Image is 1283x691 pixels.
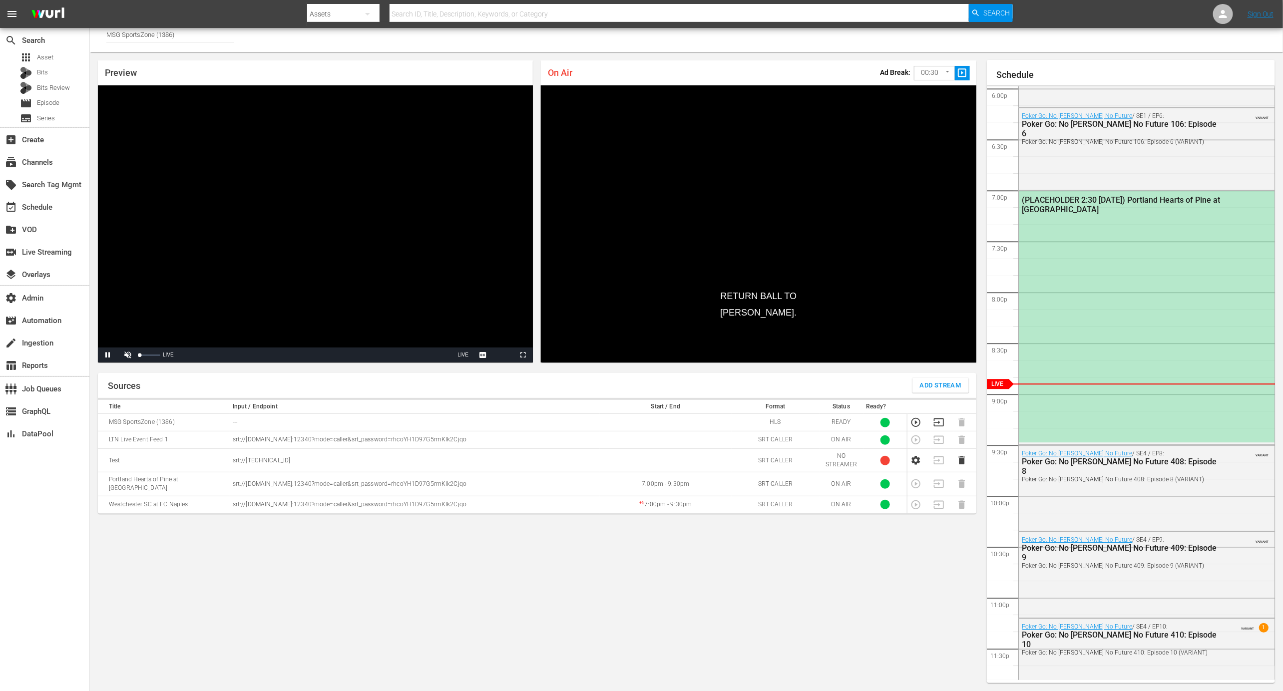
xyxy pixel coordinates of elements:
sup: + 6 [639,500,644,505]
td: SRT CALLER [732,496,820,513]
p: srt://[DOMAIN_NAME]:12340?mode=caller&srt_password=rhcoYH1D97G5rmKIk2Cjqo [233,480,597,488]
button: Delete [956,455,967,466]
span: On Air [548,67,572,78]
div: Volume Level [140,354,160,356]
td: 7:00pm - 9:30pm [600,472,732,496]
th: Status [820,400,863,414]
div: Poker Go: No [PERSON_NAME] No Future 409: Episode 9 [1022,543,1222,562]
span: Schedule [5,201,17,213]
span: Ingestion [5,337,17,349]
span: Channels [5,156,17,168]
td: ON AIR [820,431,863,449]
td: HLS [732,414,820,431]
div: Poker Go: No [PERSON_NAME] No Future 410: Episode 10 [1022,630,1222,649]
span: Asset [37,52,53,62]
div: Poker Go: No [PERSON_NAME] No Future 409: Episode 9 (VARIANT) [1022,562,1222,569]
button: Seek to live, currently playing live [453,347,473,362]
h1: Schedule [997,70,1276,80]
span: Episode [20,97,32,109]
span: LIVE [457,352,468,357]
div: Poker Go: No [PERSON_NAME] No Future 410: Episode 10 (VARIANT) [1022,649,1222,656]
div: Poker Go: No [PERSON_NAME] No Future 408: Episode 8 [1022,457,1222,476]
td: NO STREAMER [820,449,863,472]
div: Poker Go: No [PERSON_NAME] No Future 106: Episode 6 (VARIANT) [1022,138,1222,145]
div: Video Player [98,85,533,362]
a: Poker Go: No [PERSON_NAME] No Future [1022,536,1133,543]
th: Format [732,400,820,414]
span: menu [6,8,18,20]
span: Admin [5,292,17,304]
td: SRT CALLER [732,472,820,496]
span: VARIANT [1241,622,1254,630]
p: srt://[TECHNICAL_ID] [233,456,597,465]
th: Input / Endpoint [230,400,600,414]
span: VARIANT [1256,535,1269,543]
div: (PLACEHOLDER 2:30 [DATE]) Portland Hearts of Pine at [GEOGRAPHIC_DATA] [1022,195,1222,214]
a: Sign Out [1248,10,1274,18]
td: SRT CALLER [732,431,820,449]
div: 00:30 [914,63,955,82]
th: Start / End [600,400,732,414]
th: Ready? [863,400,907,414]
a: Poker Go: No [PERSON_NAME] No Future [1022,112,1133,119]
div: / SE1 / EP6: [1022,112,1222,145]
span: slideshow_sharp [956,67,968,79]
div: Bits Review [20,82,32,94]
p: srt://[DOMAIN_NAME]:12340?mode=caller&srt_password=rhcoYH1D97G5rmKIk2Cjqo [233,500,597,509]
span: Search [5,34,17,46]
h1: Sources [108,381,140,391]
span: Episode [37,98,59,108]
span: Series [37,113,55,123]
span: Search Tag Mgmt [5,179,17,191]
button: Fullscreen [513,347,533,362]
button: Preview Stream [910,417,921,428]
span: Bits [37,67,48,77]
span: Asset [20,51,32,63]
td: --- [230,414,600,431]
p: Ad Break: [880,68,910,76]
div: / SE4 / EP10: [1022,623,1222,656]
div: / SE4 / EP8: [1022,450,1222,483]
button: Configure [910,455,921,466]
td: Test [98,449,230,472]
div: Bits [20,67,32,79]
div: / SE4 / EP9: [1022,536,1222,569]
span: Create [5,134,17,146]
span: Search [983,4,1010,22]
span: Live Streaming [5,246,17,258]
span: DataPool [5,428,17,440]
div: LIVE [163,347,174,362]
p: srt://[DOMAIN_NAME]:12340?mode=caller&srt_password=rhcoYH1D97G5rmKIk2Cjqo [233,435,597,444]
div: Poker Go: No [PERSON_NAME] No Future 408: Episode 8 (VARIANT) [1022,476,1222,483]
button: Captions [473,347,493,362]
span: VARIANT [1256,111,1269,119]
span: Automation [5,315,17,327]
div: Poker Go: No [PERSON_NAME] No Future 106: Episode 6 [1022,119,1222,138]
span: Preview [105,67,137,78]
span: VARIANT [1256,449,1269,457]
td: ON AIR [820,496,863,513]
img: ans4CAIJ8jUAAAAAAAAAAAAAAAAAAAAAAAAgQb4GAAAAAAAAAAAAAAAAAAAAAAAAJMjXAAAAAAAAAAAAAAAAAAAAAAAAgAT5G... [24,2,72,26]
span: 1 [1259,623,1269,633]
span: Overlays [5,269,17,281]
a: Poker Go: No [PERSON_NAME] No Future [1022,623,1133,630]
td: READY [820,414,863,431]
td: Portland Hearts of Pine at [GEOGRAPHIC_DATA] [98,472,230,496]
span: GraphQL [5,405,17,417]
td: LTN Live Event Feed 1 [98,431,230,449]
span: Reports [5,359,17,371]
td: ON AIR [820,472,863,496]
span: Bits Review [37,83,70,93]
button: Add Stream [912,378,969,393]
span: Series [20,112,32,124]
td: Westchester SC at FC Naples [98,496,230,513]
button: Picture-in-Picture [493,347,513,362]
button: Unmute [118,347,138,362]
button: Pause [98,347,118,362]
a: Poker Go: No [PERSON_NAME] No Future [1022,450,1133,457]
td: 7:00pm - 9:30pm [600,496,732,513]
div: Video Player [541,85,976,362]
td: MSG SportsZone (1386) [98,414,230,431]
span: VOD [5,224,17,236]
td: SRT CALLER [732,449,820,472]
